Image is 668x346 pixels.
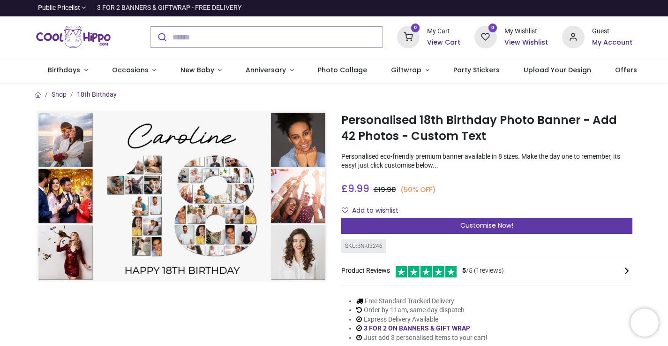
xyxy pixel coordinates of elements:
[341,265,632,277] div: Product Reviews
[341,112,632,145] h1: Personalised 18th Birthday Photo Banner - Add 42 Photos - Custom Text
[411,23,420,32] sup: 0
[504,27,548,36] div: My Wishlist
[474,33,497,40] a: 0
[36,24,111,50] img: Cool Hippo
[341,152,632,170] p: Personalised eco-friendly premium banner available in 8 sizes. Make the day one to remember, its ...
[356,306,488,315] li: Order by 11am, same day dispatch
[52,91,67,98] a: Shop
[378,185,396,194] span: 19.98
[504,38,548,47] a: View Wishlist
[97,3,241,13] div: 3 FOR 2 BANNERS & GIFTWRAP - FREE DELIVERY
[348,182,369,195] span: 9.99
[341,239,386,253] div: SKU: BN-03246
[427,27,460,36] div: My Cart
[36,3,86,13] a: Public Pricelist
[364,324,470,332] a: 3 FOR 2 ON BANNERS & GIFT WRAP
[180,65,214,75] span: New Baby
[592,38,632,47] a: My Account
[341,182,369,195] span: £
[427,38,460,47] a: View Cart
[400,185,436,195] small: (50% OFF)
[100,58,168,83] a: Occasions
[234,58,306,83] a: Anniversary
[630,308,659,337] iframe: Brevo live chat
[524,65,591,75] span: Upload Your Design
[435,3,632,13] iframe: Customer reviews powered by Trustpilot
[462,267,466,274] span: 5
[36,110,327,282] img: Personalised 18th Birthday Photo Banner - Add 42 Photos - Custom Text
[246,65,286,75] span: Anniversary
[460,221,513,230] span: Customise Now!
[356,297,488,306] li: Free Standard Tracked Delivery
[379,58,442,83] a: Giftwrap
[453,65,500,75] span: Party Stickers
[341,203,406,219] button: Add to wishlistAdd to wishlist
[48,65,80,75] span: Birthdays
[356,333,488,343] li: Just add 3 personalised items to your cart!
[36,24,111,50] a: Logo of Cool Hippo
[150,27,173,47] button: Submit
[168,58,234,83] a: New Baby
[374,185,396,194] span: £
[462,266,504,276] span: /5 ( 1 reviews)
[356,315,488,324] li: Express Delivery Available
[77,91,117,98] a: 18th Birthday
[391,65,421,75] span: Giftwrap
[112,65,149,75] span: Occasions
[342,207,348,214] i: Add to wishlist
[38,3,80,13] span: Public Pricelist
[615,65,637,75] span: Offers
[36,58,100,83] a: Birthdays
[397,33,420,40] a: 0
[488,23,497,32] sup: 0
[592,27,632,36] div: Guest
[318,65,367,75] span: Photo Collage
